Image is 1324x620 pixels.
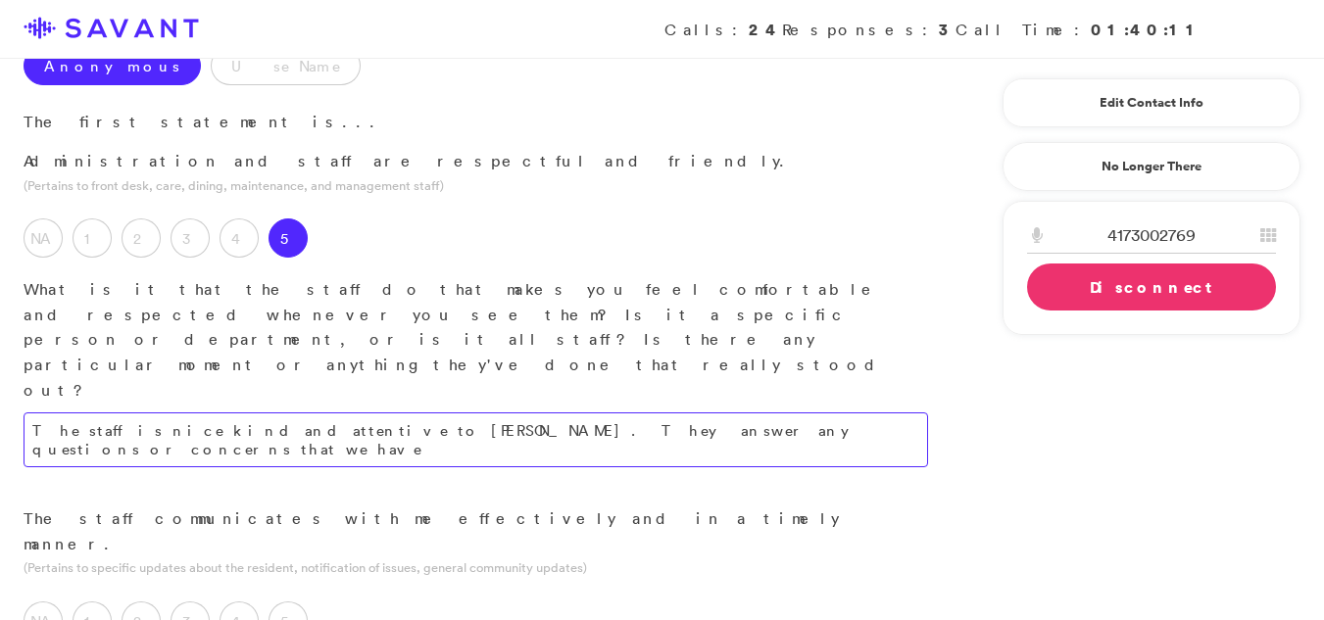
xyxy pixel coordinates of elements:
[1091,19,1202,40] strong: 01:40:11
[269,218,308,258] label: 5
[24,149,928,174] p: Administration and staff are respectful and friendly.
[749,19,782,40] strong: 24
[24,558,928,577] p: (Pertains to specific updates about the resident, notification of issues, general community updates)
[73,218,112,258] label: 1
[939,19,956,40] strong: 3
[122,218,161,258] label: 2
[24,46,201,85] label: Anonymous
[1003,142,1300,191] a: No Longer There
[24,176,928,195] p: (Pertains to front desk, care, dining, maintenance, and management staff)
[24,218,63,258] label: NA
[1027,263,1276,310] a: Disconnect
[24,277,928,403] p: What is it that the staff do that makes you feel comfortable and respected whenever you see them?...
[211,46,361,85] label: Use Name
[220,218,259,258] label: 4
[171,218,210,258] label: 3
[24,506,928,556] p: The staff communicates with me effectively and in a timely manner.
[1027,87,1276,119] a: Edit Contact Info
[24,110,928,135] p: The first statement is...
